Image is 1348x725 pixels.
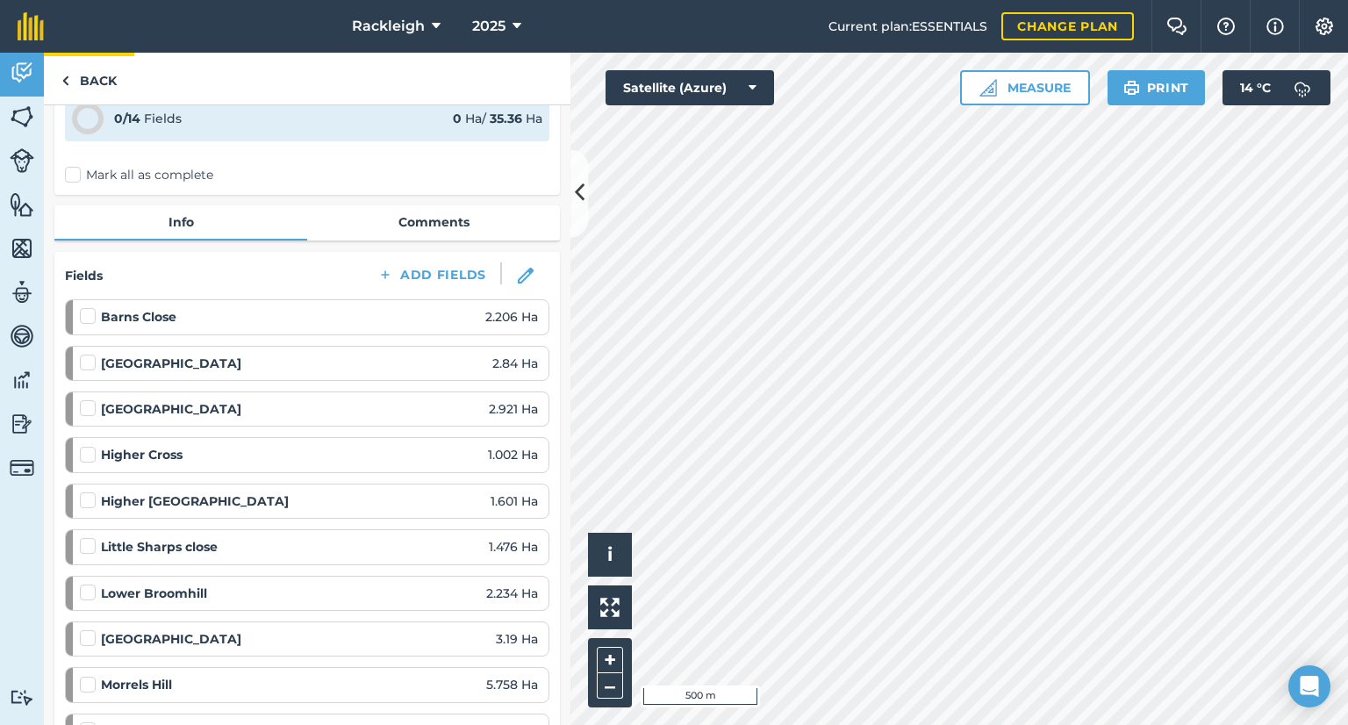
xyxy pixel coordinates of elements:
[1215,18,1237,35] img: A question mark icon
[10,323,34,349] img: svg+xml;base64,PD94bWwgdmVyc2lvbj0iMS4wIiBlbmNvZGluZz0idXRmLTgiPz4KPCEtLSBHZW5lcmF0b3I6IEFkb2JlIE...
[10,191,34,218] img: svg+xml;base64,PHN2ZyB4bWxucz0iaHR0cDovL3d3dy53My5vcmcvMjAwMC9zdmciIHdpZHRoPSI1NiIgaGVpZ2h0PSI2MC...
[101,629,241,649] strong: [GEOGRAPHIC_DATA]
[65,266,103,285] h4: Fields
[114,111,140,126] strong: 0 / 14
[10,279,34,305] img: svg+xml;base64,PD94bWwgdmVyc2lvbj0iMS4wIiBlbmNvZGluZz0idXRmLTgiPz4KPCEtLSBHZW5lcmF0b3I6IEFkb2JlIE...
[10,235,34,262] img: svg+xml;base64,PHN2ZyB4bWxucz0iaHR0cDovL3d3dy53My5vcmcvMjAwMC9zdmciIHdpZHRoPSI1NiIgaGVpZ2h0PSI2MC...
[588,533,632,577] button: i
[101,354,241,373] strong: [GEOGRAPHIC_DATA]
[486,675,538,694] span: 5.758 Ha
[960,70,1090,105] button: Measure
[496,629,538,649] span: 3.19 Ha
[54,205,307,239] a: Info
[600,598,620,617] img: Four arrows, one pointing top left, one top right, one bottom right and the last bottom left
[488,445,538,464] span: 1.002 Ha
[1223,70,1330,105] button: 14 °C
[18,12,44,40] img: fieldmargin Logo
[486,584,538,603] span: 2.234 Ha
[597,647,623,673] button: +
[607,543,613,565] span: i
[101,399,241,419] strong: [GEOGRAPHIC_DATA]
[606,70,774,105] button: Satellite (Azure)
[65,166,213,184] label: Mark all as complete
[44,53,134,104] a: Back
[979,79,997,97] img: Ruler icon
[1166,18,1187,35] img: Two speech bubbles overlapping with the left bubble in the forefront
[1314,18,1335,35] img: A cog icon
[363,262,500,287] button: Add Fields
[61,70,69,91] img: svg+xml;base64,PHN2ZyB4bWxucz0iaHR0cDovL3d3dy53My5vcmcvMjAwMC9zdmciIHdpZHRoPSI5IiBoZWlnaHQ9IjI0Ii...
[10,104,34,130] img: svg+xml;base64,PHN2ZyB4bWxucz0iaHR0cDovL3d3dy53My5vcmcvMjAwMC9zdmciIHdpZHRoPSI1NiIgaGVpZ2h0PSI2MC...
[597,673,623,699] button: –
[489,399,538,419] span: 2.921 Ha
[101,307,176,327] strong: Barns Close
[101,584,207,603] strong: Lower Broomhill
[101,675,172,694] strong: Morrels Hill
[453,111,462,126] strong: 0
[10,148,34,173] img: svg+xml;base64,PD94bWwgdmVyc2lvbj0iMS4wIiBlbmNvZGluZz0idXRmLTgiPz4KPCEtLSBHZW5lcmF0b3I6IEFkb2JlIE...
[490,111,522,126] strong: 35.36
[1266,16,1284,37] img: svg+xml;base64,PHN2ZyB4bWxucz0iaHR0cDovL3d3dy53My5vcmcvMjAwMC9zdmciIHdpZHRoPSIxNyIgaGVpZ2h0PSIxNy...
[485,307,538,327] span: 2.206 Ha
[352,16,425,37] span: Rackleigh
[472,16,505,37] span: 2025
[10,60,34,86] img: svg+xml;base64,PD94bWwgdmVyc2lvbj0iMS4wIiBlbmNvZGluZz0idXRmLTgiPz4KPCEtLSBHZW5lcmF0b3I6IEFkb2JlIE...
[10,367,34,393] img: svg+xml;base64,PD94bWwgdmVyc2lvbj0iMS4wIiBlbmNvZGluZz0idXRmLTgiPz4KPCEtLSBHZW5lcmF0b3I6IEFkb2JlIE...
[1288,665,1330,707] div: Open Intercom Messenger
[101,492,289,511] strong: Higher [GEOGRAPHIC_DATA]
[101,445,183,464] strong: Higher Cross
[489,537,538,556] span: 1.476 Ha
[518,268,534,284] img: svg+xml;base64,PHN2ZyB3aWR0aD0iMTgiIGhlaWdodD0iMTgiIHZpZXdCb3g9IjAgMCAxOCAxOCIgZmlsbD0ibm9uZSIgeG...
[10,411,34,437] img: svg+xml;base64,PD94bWwgdmVyc2lvbj0iMS4wIiBlbmNvZGluZz0idXRmLTgiPz4KPCEtLSBHZW5lcmF0b3I6IEFkb2JlIE...
[1240,70,1271,105] span: 14 ° C
[1108,70,1206,105] button: Print
[453,109,542,128] div: Ha / Ha
[828,17,987,36] span: Current plan : ESSENTIALS
[10,689,34,706] img: svg+xml;base64,PD94bWwgdmVyc2lvbj0iMS4wIiBlbmNvZGluZz0idXRmLTgiPz4KPCEtLSBHZW5lcmF0b3I6IEFkb2JlIE...
[101,537,218,556] strong: Little Sharps close
[10,456,34,480] img: svg+xml;base64,PD94bWwgdmVyc2lvbj0iMS4wIiBlbmNvZGluZz0idXRmLTgiPz4KPCEtLSBHZW5lcmF0b3I6IEFkb2JlIE...
[1285,70,1320,105] img: svg+xml;base64,PD94bWwgdmVyc2lvbj0iMS4wIiBlbmNvZGluZz0idXRmLTgiPz4KPCEtLSBHZW5lcmF0b3I6IEFkb2JlIE...
[1001,12,1134,40] a: Change plan
[1123,77,1140,98] img: svg+xml;base64,PHN2ZyB4bWxucz0iaHR0cDovL3d3dy53My5vcmcvMjAwMC9zdmciIHdpZHRoPSIxOSIgaGVpZ2h0PSIyNC...
[114,109,182,128] div: Fields
[491,492,538,511] span: 1.601 Ha
[492,354,538,373] span: 2.84 Ha
[307,205,560,239] a: Comments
